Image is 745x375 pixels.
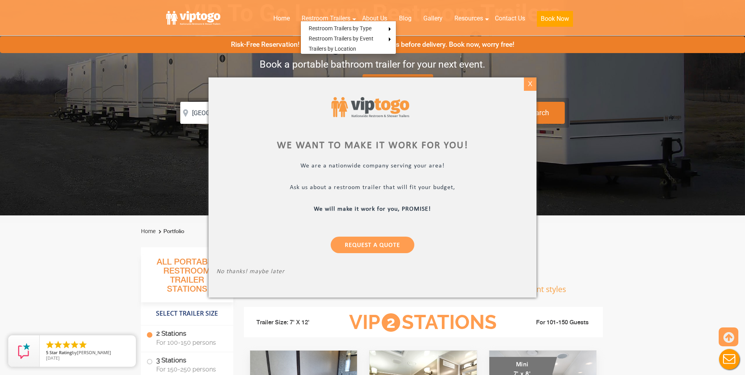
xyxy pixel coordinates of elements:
span: 5 [46,349,48,355]
p: No thanks! maybe later [216,268,529,277]
a: Request a Quote [331,237,414,253]
b: We will make it work for you, PROMISE! [314,206,431,212]
div: We want to make it work for you! [216,141,529,151]
img: Review Rating [16,343,32,359]
li:  [62,340,71,349]
li:  [53,340,63,349]
p: We are a nationwide company serving your area! [216,162,529,171]
li:  [45,340,55,349]
button: Live Chat [714,344,745,375]
li:  [70,340,79,349]
p: Ask us about a restroom trailer that will fit your budget, [216,184,529,193]
span: [DATE] [46,355,60,361]
li:  [78,340,88,349]
span: by [46,350,130,356]
img: viptogo logo [331,97,410,117]
div: X [524,77,536,91]
span: [PERSON_NAME] [77,349,111,355]
span: Star Rating [49,349,72,355]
